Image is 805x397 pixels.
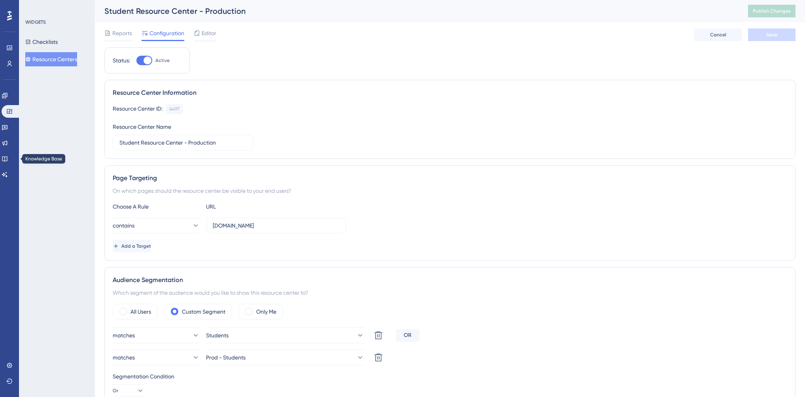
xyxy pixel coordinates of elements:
[104,6,728,17] div: Student Resource Center - Production
[113,288,787,297] div: Which segment of the audience would you like to show this resource center to?
[213,221,340,230] input: yourwebsite.com/path
[113,353,135,362] span: matches
[113,202,200,211] div: Choose A Rule
[119,138,247,147] input: Type your Resource Center name
[25,52,77,66] button: Resource Centers
[25,35,58,49] button: Checklists
[694,28,742,41] button: Cancel
[113,331,135,340] span: matches
[206,202,293,211] div: URL
[753,8,791,14] span: Publish Changes
[113,173,787,183] div: Page Targeting
[113,388,118,394] span: Or
[113,221,134,230] span: contains
[182,307,225,316] label: Custom Segment
[130,307,151,316] label: All Users
[748,28,796,41] button: Save
[113,88,787,98] div: Resource Center Information
[113,384,144,397] button: Or
[710,32,726,38] span: Cancel
[206,331,229,340] span: Students
[113,240,151,252] button: Add a Target
[169,106,180,112] div: 4497
[25,19,46,25] div: WIDGETS
[206,327,364,343] button: Students
[113,350,200,365] button: matches
[121,243,151,249] span: Add a Target
[772,366,796,389] iframe: UserGuiding AI Assistant Launcher
[113,186,787,196] div: On which pages should the resource center be visible to your end users?
[396,329,420,342] div: OR
[113,372,787,381] div: Segmentation Condition
[113,218,200,233] button: contains
[149,28,184,38] span: Configuration
[206,353,246,362] span: Prod - Students
[113,275,787,285] div: Audience Segmentation
[155,57,170,64] span: Active
[113,327,200,343] button: matches
[256,307,276,316] label: Only Me
[113,104,163,114] div: Resource Center ID:
[202,28,216,38] span: Editor
[766,32,777,38] span: Save
[748,5,796,17] button: Publish Changes
[113,122,171,132] div: Resource Center Name
[206,350,364,365] button: Prod - Students
[113,56,130,65] div: Status:
[112,28,132,38] span: Reports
